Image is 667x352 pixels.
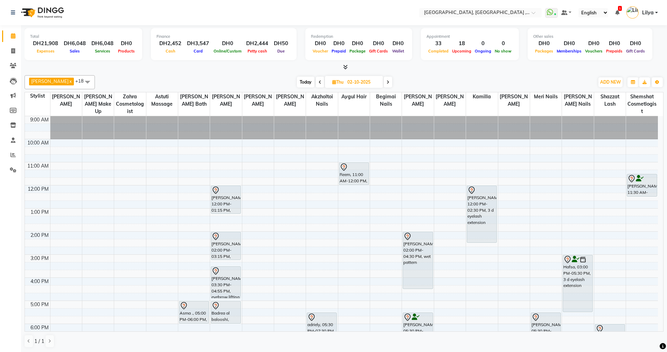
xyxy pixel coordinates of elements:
span: [PERSON_NAME] nails [562,92,593,108]
div: DH0 [583,40,604,48]
span: [PERSON_NAME] [50,92,82,108]
span: Online/Custom [212,49,243,54]
span: Prepaid [330,49,348,54]
span: [PERSON_NAME] [498,92,530,108]
span: Voucher [311,49,330,54]
div: DH6,048 [61,40,89,48]
span: [PERSON_NAME] [274,92,306,108]
button: ADD NEW [598,77,623,87]
div: [PERSON_NAME], 11:30 AM-12:30 PM, intimate [MEDICAL_DATA] [627,174,657,196]
span: Akzholtoi nails [306,92,338,108]
div: Appointment [426,34,513,40]
span: [PERSON_NAME] [434,92,466,108]
div: 6:00 PM [29,324,50,331]
span: zahra cosmetologist [114,92,146,116]
div: Stylist [25,92,50,100]
input: 2025-10-02 [345,77,380,87]
span: Memberships [555,49,583,54]
span: ADD NEW [600,79,621,85]
div: [PERSON_NAME], 12:00 PM-02:30 PM, 3 d eyelash extension [467,186,496,242]
div: [PERSON_NAME], 12:00 PM-01:15 PM, eyebrow architecture Plus tinting (coloring) [211,186,241,213]
span: Products [116,49,137,54]
div: DH2,444 [243,40,271,48]
div: DH0 [390,40,407,48]
span: Vouchers [583,49,604,54]
div: 18 [450,40,473,48]
span: Astuti massage [146,92,178,108]
div: DH0 [555,40,583,48]
span: Shemshat cosmetlogist [626,92,658,116]
img: logo [18,3,66,22]
div: DH3,547 [184,40,212,48]
span: Sales [68,49,82,54]
span: Services [93,49,112,54]
div: Reem, 11:00 AM-12:00 PM, hair trim [339,163,369,185]
div: 10:00 AM [26,139,50,147]
span: Completed [426,49,450,54]
span: Aygul hair [338,92,370,101]
span: 1 / 1 [34,338,44,345]
div: DH6,048 [89,40,116,48]
div: DH0 [311,40,330,48]
div: DH21,908 [30,40,61,48]
span: Due [276,49,286,54]
div: 2:00 PM [29,232,50,239]
span: [PERSON_NAME] bath [178,92,210,108]
div: Hafsa, 03:00 PM-05:30 PM, 3 d eyelash extension [563,255,592,312]
span: Lilya [642,9,654,16]
div: DH0 [624,40,647,48]
span: Meri nails [530,92,562,101]
span: [PERSON_NAME] [242,92,274,108]
span: No show [493,49,513,54]
span: [PERSON_NAME] [210,92,242,108]
img: Lilya [626,6,639,19]
span: Package [348,49,367,54]
div: 11:00 AM [26,162,50,170]
span: Thu [331,79,345,85]
div: 12:00 PM [26,185,50,193]
div: 0 [473,40,493,48]
div: 0 [493,40,513,48]
span: Shazzat lash [594,92,626,108]
div: Badrea al balooshi, 05:00 PM-06:00 PM, eyelash lifting [211,301,241,323]
span: Upcoming [450,49,473,54]
div: Asma ., 05:00 PM-06:00 PM, basic morocan bath [179,301,209,323]
span: Card [192,49,204,54]
div: Finance [157,34,291,40]
div: DH0 [348,40,367,48]
div: DH50 [271,40,291,48]
div: 5:00 PM [29,301,50,308]
div: Redemption [311,34,407,40]
span: Today [297,77,314,87]
span: Gift Cards [367,49,390,54]
div: DH0 [330,40,348,48]
div: 4:00 PM [29,278,50,285]
span: Prepaids [604,49,624,54]
div: DH0 [533,40,555,48]
div: DH2,452 [157,40,184,48]
div: 1:00 PM [29,209,50,216]
div: [PERSON_NAME], 02:00 PM-03:15 PM, eyebrow architecture Plus tinting (coloring) [211,232,241,260]
span: Begimai nails [370,92,402,108]
div: DH0 [604,40,624,48]
span: 1 [618,6,622,11]
span: Packages [533,49,555,54]
span: Expenses [35,49,56,54]
div: 33 [426,40,450,48]
span: +18 [75,78,89,84]
span: Wallet [390,49,406,54]
div: [PERSON_NAME], 03:30 PM-04:55 PM, eyebrow lifting full set ( tinting,cleaning,lifting) [211,267,241,298]
span: Petty cash [246,49,269,54]
span: Ongoing [473,49,493,54]
div: 9:00 AM [29,116,50,124]
div: Total [30,34,137,40]
span: [PERSON_NAME] [402,92,433,108]
span: [PERSON_NAME] [31,78,69,84]
span: Cash [164,49,177,54]
a: x [69,78,72,84]
span: [PERSON_NAME] make up [82,92,114,116]
div: DH0 [212,40,243,48]
div: 3:00 PM [29,255,50,262]
a: 1 [615,9,619,16]
div: Other sales [533,34,647,40]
